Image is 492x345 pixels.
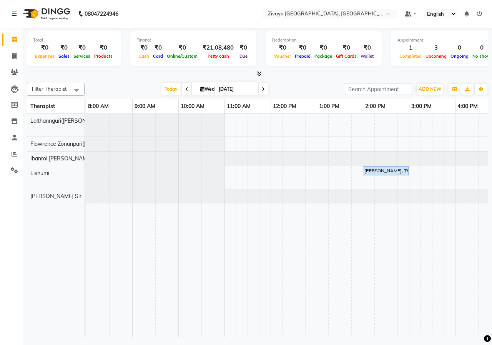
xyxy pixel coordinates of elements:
[417,84,443,95] button: ADD NEW
[334,43,359,52] div: ₹0
[30,117,107,124] span: Lalthannguri([PERSON_NAME])
[363,101,387,112] a: 2:00 PM
[32,86,67,92] span: Filter Therapist
[136,53,151,59] span: Cash
[179,101,206,112] a: 10:00 AM
[272,37,376,43] div: Redemption
[161,83,181,95] span: Today
[364,167,408,174] div: [PERSON_NAME], TK01, 02:00 PM-03:00 PM, Swedish De-Stress - 60 Mins
[272,43,293,52] div: ₹0
[165,43,199,52] div: ₹0
[449,43,470,52] div: 0
[199,43,237,52] div: ₹21,08,480
[151,53,165,59] span: Card
[33,53,57,59] span: Expenses
[238,53,249,59] span: Due
[397,53,424,59] span: Completed
[85,3,118,25] b: 08047224946
[136,43,151,52] div: ₹0
[57,43,71,52] div: ₹0
[30,140,128,147] span: Flowrence Zonunpari([PERSON_NAME])
[397,43,424,52] div: 1
[334,53,359,59] span: Gift Cards
[86,101,111,112] a: 8:00 AM
[359,43,376,52] div: ₹0
[30,193,81,200] span: [PERSON_NAME] Sir
[30,170,49,177] span: Eishumi
[71,43,92,52] div: ₹0
[133,101,157,112] a: 9:00 AM
[216,83,255,95] input: 2025-09-03
[30,155,92,162] span: Ibanroi [PERSON_NAME]
[312,53,334,59] span: Package
[424,43,449,52] div: 3
[419,86,441,92] span: ADD NEW
[293,43,312,52] div: ₹0
[92,43,115,52] div: ₹0
[424,53,449,59] span: Upcoming
[359,53,376,59] span: Wallet
[317,101,341,112] a: 1:00 PM
[57,53,71,59] span: Sales
[151,43,165,52] div: ₹0
[165,53,199,59] span: Online/Custom
[272,53,293,59] span: Voucher
[312,43,334,52] div: ₹0
[271,101,298,112] a: 12:00 PM
[225,101,253,112] a: 11:00 AM
[345,83,412,95] input: Search Appointment
[198,86,216,92] span: Wed
[206,53,231,59] span: Petty cash
[449,53,470,59] span: Ongoing
[33,37,115,43] div: Total
[237,43,250,52] div: ₹0
[30,103,55,110] span: Therapist
[455,101,480,112] a: 4:00 PM
[136,37,250,43] div: Finance
[71,53,92,59] span: Services
[33,43,57,52] div: ₹0
[293,53,312,59] span: Prepaid
[409,101,434,112] a: 3:00 PM
[92,53,115,59] span: Products
[20,3,72,25] img: logo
